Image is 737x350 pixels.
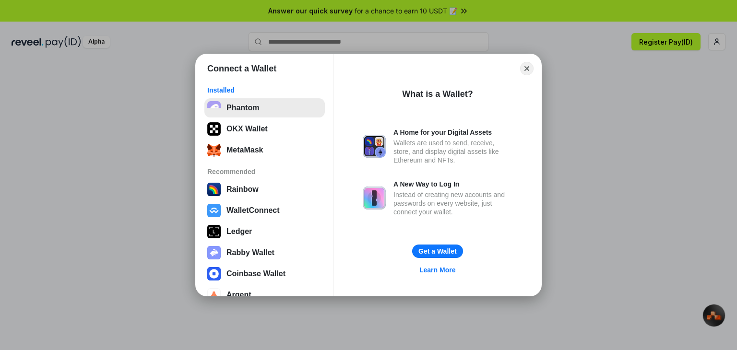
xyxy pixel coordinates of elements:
[207,288,221,302] img: svg+xml,%3Csvg%20width%3D%2228%22%20height%3D%2228%22%20viewBox%3D%220%200%2028%2028%22%20fill%3D...
[204,222,325,241] button: Ledger
[207,101,221,115] img: epq2vO3P5aLWl15yRS7Q49p1fHTx2Sgh99jU3kfXv7cnPATIVQHAx5oQs66JWv3SWEjHOsb3kKgmE5WNBxBId7C8gm8wEgOvz...
[226,104,259,112] div: Phantom
[207,143,221,157] img: svg+xml;base64,PHN2ZyB3aWR0aD0iMzUiIGhlaWdodD0iMzQiIHZpZXdCb3g9IjAgMCAzNSAzNCIgZmlsbD0ibm9uZSIgeG...
[226,146,263,154] div: MetaMask
[204,98,325,117] button: Phantom
[402,88,473,100] div: What is a Wallet?
[226,227,252,236] div: Ledger
[418,247,457,256] div: Get a Wallet
[226,125,268,133] div: OKX Wallet
[207,167,322,176] div: Recommended
[414,264,461,276] a: Learn More
[226,206,280,215] div: WalletConnect
[363,135,386,158] img: svg+xml,%3Csvg%20xmlns%3D%22http%3A%2F%2Fwww.w3.org%2F2000%2Fsvg%22%20fill%3D%22none%22%20viewBox...
[207,267,221,280] img: svg+xml,%3Csvg%20width%3D%2228%22%20height%3D%2228%22%20viewBox%3D%220%200%2028%2028%22%20fill%3D...
[226,291,251,299] div: Argent
[207,86,322,94] div: Installed
[207,225,221,238] img: svg+xml,%3Csvg%20xmlns%3D%22http%3A%2F%2Fwww.w3.org%2F2000%2Fsvg%22%20width%3D%2228%22%20height%3...
[207,204,221,217] img: svg+xml,%3Csvg%20width%3D%2228%22%20height%3D%2228%22%20viewBox%3D%220%200%2028%2028%22%20fill%3D...
[204,285,325,304] button: Argent
[393,139,512,164] div: Wallets are used to send, receive, store, and display digital assets like Ethereum and NFTs.
[204,264,325,283] button: Coinbase Wallet
[393,128,512,137] div: A Home for your Digital Assets
[207,122,221,136] img: 5VZ71FV6L7PA3gg3tXrdQ+DgLhC+75Wq3no69P3MC0NFQpx2lL04Ql9gHK1bRDjsSBIvScBnDTk1WrlGIZBorIDEYJj+rhdgn...
[204,140,325,160] button: MetaMask
[207,183,221,196] img: svg+xml,%3Csvg%20width%3D%22120%22%20height%3D%22120%22%20viewBox%3D%220%200%20120%20120%22%20fil...
[204,180,325,199] button: Rainbow
[226,248,274,257] div: Rabby Wallet
[204,201,325,220] button: WalletConnect
[412,245,463,258] button: Get a Wallet
[204,243,325,262] button: Rabby Wallet
[207,246,221,259] img: svg+xml,%3Csvg%20xmlns%3D%22http%3A%2F%2Fwww.w3.org%2F2000%2Fsvg%22%20fill%3D%22none%22%20viewBox...
[204,119,325,139] button: OKX Wallet
[363,187,386,210] img: svg+xml,%3Csvg%20xmlns%3D%22http%3A%2F%2Fwww.w3.org%2F2000%2Fsvg%22%20fill%3D%22none%22%20viewBox...
[520,62,534,75] button: Close
[226,269,285,278] div: Coinbase Wallet
[419,266,455,274] div: Learn More
[393,190,512,216] div: Instead of creating new accounts and passwords on every website, just connect your wallet.
[393,180,512,188] div: A New Way to Log In
[207,63,276,74] h1: Connect a Wallet
[226,185,259,194] div: Rainbow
